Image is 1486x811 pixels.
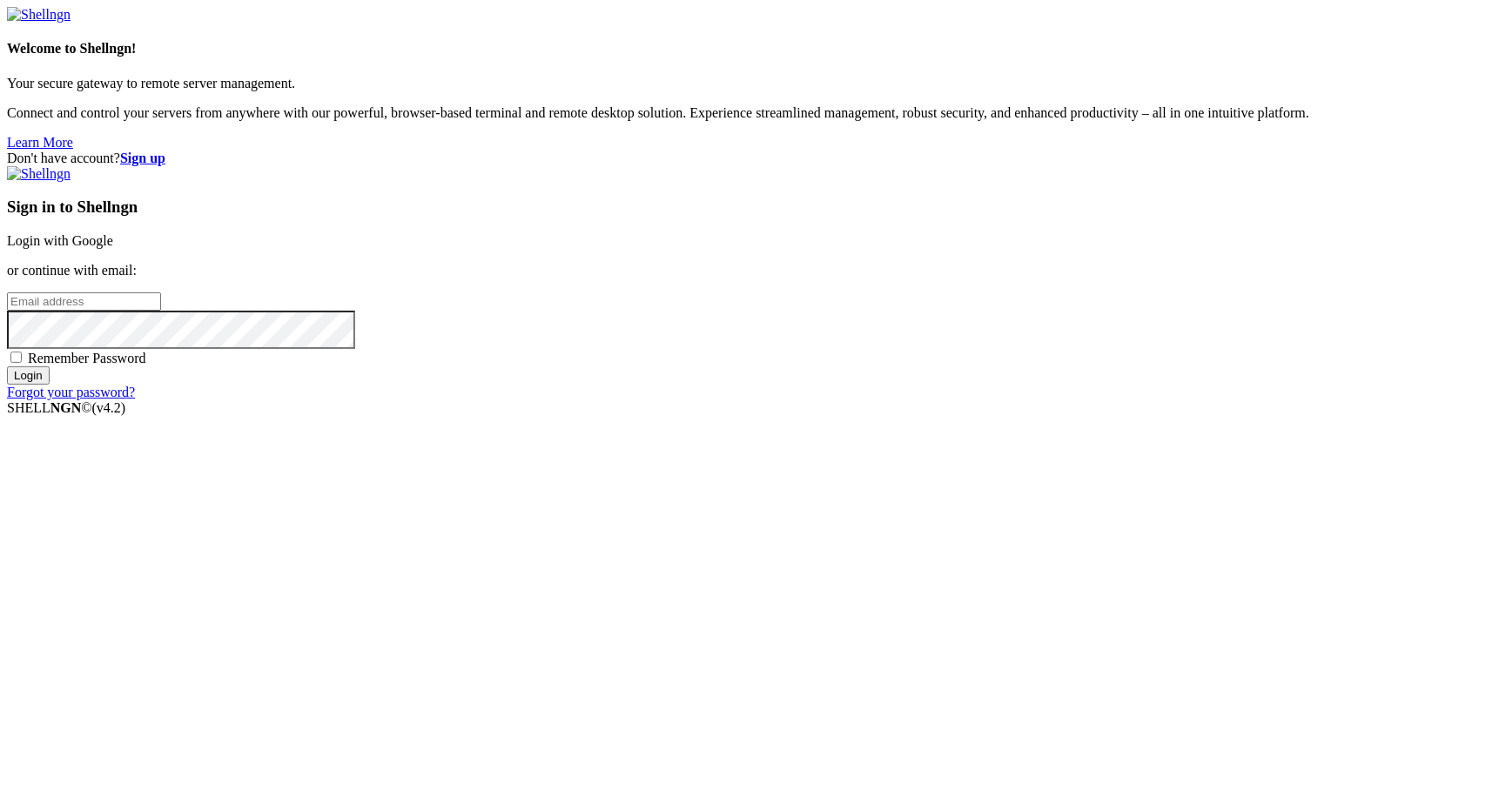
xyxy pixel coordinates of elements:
[7,366,50,385] input: Login
[7,76,1479,91] p: Your secure gateway to remote server management.
[10,352,22,363] input: Remember Password
[7,385,135,399] a: Forgot your password?
[28,351,146,365] span: Remember Password
[120,151,165,165] a: Sign up
[7,292,161,311] input: Email address
[7,105,1479,121] p: Connect and control your servers from anywhere with our powerful, browser-based terminal and remo...
[7,151,1479,166] div: Don't have account?
[7,400,125,415] span: SHELL ©
[7,135,73,150] a: Learn More
[7,198,1479,217] h3: Sign in to Shellngn
[7,7,71,23] img: Shellngn
[7,41,1479,57] h4: Welcome to Shellngn!
[7,263,1479,278] p: or continue with email:
[7,233,113,248] a: Login with Google
[50,400,82,415] b: NGN
[92,400,126,415] span: 4.2.0
[7,166,71,182] img: Shellngn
